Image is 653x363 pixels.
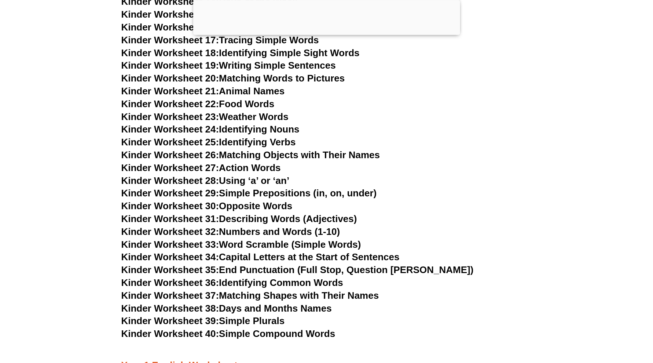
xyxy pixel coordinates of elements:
[121,73,345,84] a: Kinder Worksheet 20:Matching Words to Pictures
[121,162,281,173] a: Kinder Worksheet 27:Action Words
[121,226,340,237] a: Kinder Worksheet 32:Numbers and Words (1-10)
[121,264,219,275] span: Kinder Worksheet 35:
[121,9,219,20] span: Kinder Worksheet 15:
[121,47,360,58] a: Kinder Worksheet 18:Identifying Simple Sight Words
[121,315,219,326] span: Kinder Worksheet 39:
[121,251,219,262] span: Kinder Worksheet 34:
[121,162,219,173] span: Kinder Worksheet 27:
[121,137,219,148] span: Kinder Worksheet 25:
[121,213,357,224] a: Kinder Worksheet 31:Describing Words (Adjectives)
[121,175,290,186] a: Kinder Worksheet 28:Using ‘a’ or ‘an’
[531,280,653,363] iframe: Chat Widget
[121,86,285,97] a: Kinder Worksheet 21:Animal Names
[121,149,380,160] a: Kinder Worksheet 26:Matching Objects with Their Names
[121,239,219,250] span: Kinder Worksheet 33:
[121,73,219,84] span: Kinder Worksheet 20:
[121,111,219,122] span: Kinder Worksheet 23:
[121,35,319,46] a: Kinder Worksheet 17:Tracing Simple Words
[121,277,219,288] span: Kinder Worksheet 36:
[121,98,219,109] span: Kinder Worksheet 22:
[121,290,219,301] span: Kinder Worksheet 37:
[121,98,275,109] a: Kinder Worksheet 22:Food Words
[121,303,219,314] span: Kinder Worksheet 38:
[121,149,219,160] span: Kinder Worksheet 26:
[121,188,219,199] span: Kinder Worksheet 29:
[121,60,219,71] span: Kinder Worksheet 19:
[121,200,219,211] span: Kinder Worksheet 30:
[121,251,400,262] a: Kinder Worksheet 34:Capital Letters at the Start of Sentences
[121,328,335,339] a: Kinder Worksheet 40:Simple Compound Words
[121,124,219,135] span: Kinder Worksheet 24:
[121,111,289,122] a: Kinder Worksheet 23:Weather Words
[121,315,285,326] a: Kinder Worksheet 39:Simple Plurals
[121,47,219,58] span: Kinder Worksheet 18:
[121,200,293,211] a: Kinder Worksheet 30:Opposite Words
[121,226,219,237] span: Kinder Worksheet 32:
[121,137,296,148] a: Kinder Worksheet 25:Identifying Verbs
[121,22,345,33] a: Kinder Worksheet 16:Matching Pictures to Words
[121,86,219,97] span: Kinder Worksheet 21:
[121,124,300,135] a: Kinder Worksheet 24:Identifying Nouns
[121,239,361,250] a: Kinder Worksheet 33:Word Scramble (Simple Words)
[121,35,219,46] span: Kinder Worksheet 17:
[121,290,379,301] a: Kinder Worksheet 37:Matching Shapes with Their Names
[121,213,219,224] span: Kinder Worksheet 31:
[121,175,219,186] span: Kinder Worksheet 28:
[121,60,336,71] a: Kinder Worksheet 19:Writing Simple Sentences
[121,277,343,288] a: Kinder Worksheet 36:Identifying Common Words
[121,9,401,20] a: Kinder Worksheet 15:Simple Word Families (e.g., cat, bat, hat)
[121,264,474,275] a: Kinder Worksheet 35:End Punctuation (Full Stop, Question [PERSON_NAME])
[121,303,332,314] a: Kinder Worksheet 38:Days and Months Names
[121,22,219,33] span: Kinder Worksheet 16:
[121,188,377,199] a: Kinder Worksheet 29:Simple Prepositions (in, on, under)
[121,328,219,339] span: Kinder Worksheet 40:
